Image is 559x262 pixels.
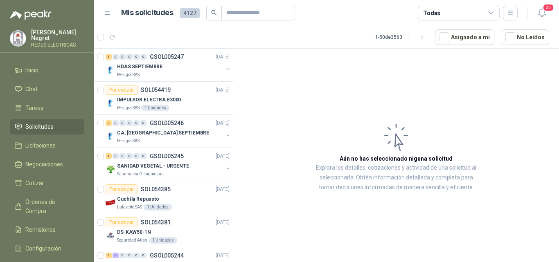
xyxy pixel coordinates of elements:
p: SOL054381 [141,219,171,225]
div: 0 [126,153,133,159]
div: 1 - 50 de 3563 [375,31,428,44]
p: [DATE] [216,86,230,94]
p: [DATE] [216,219,230,226]
p: DS-KAW50-1N [117,228,151,236]
p: SANIDAD VEGETAL - URGENTE [117,162,189,170]
a: Solicitudes [10,119,84,134]
a: Por cotizarSOL054385[DATE] Company LogoCuchilla RepuestoLafayette SAS1 Unidades [94,181,233,214]
span: 23 [543,4,554,11]
div: 0 [140,153,147,159]
p: Seguridad Atlas [117,237,147,244]
div: 0 [113,54,119,60]
div: 0 [126,120,133,126]
div: 0 [113,153,119,159]
img: Company Logo [10,31,26,46]
a: Negociaciones [10,157,84,172]
p: [DATE] [216,186,230,193]
img: Company Logo [106,164,115,174]
p: Explora los detalles, cotizaciones y actividad de una solicitud al seleccionarla. Obtén informaci... [315,163,477,193]
div: 1 [106,54,112,60]
a: Por cotizarSOL054419[DATE] Company LogoIMPULSOR ELECTRA E3000Perugia SAS1 Unidades [94,82,233,115]
span: Chat [25,85,38,94]
a: Por cotizarSOL054381[DATE] Company LogoDS-KAW50-1NSeguridad Atlas1 Unidades [94,214,233,247]
div: 0 [133,120,140,126]
div: 4 [113,253,119,258]
img: Company Logo [106,65,115,75]
a: Licitaciones [10,138,84,153]
a: Órdenes de Compra [10,194,84,219]
div: 0 [133,253,140,258]
img: Company Logo [106,231,115,240]
p: IMPULSOR ELECTRA E3000 [117,96,181,104]
a: 1 0 0 0 0 0 GSOL005245[DATE] Company LogoSANIDAD VEGETAL - URGENTESalamanca Oleaginosas SAS [106,151,231,177]
div: 0 [140,54,147,60]
a: 3 0 0 0 0 0 GSOL005246[DATE] Company LogoCA, [GEOGRAPHIC_DATA] SEPTIEMBREPerugia SAS [106,118,231,144]
span: Remisiones [25,225,56,234]
div: 0 [126,54,133,60]
p: GSOL005247 [150,54,184,60]
button: 23 [534,6,549,20]
p: [PERSON_NAME] Negret [31,29,84,41]
div: 0 [133,54,140,60]
div: 0 [133,153,140,159]
p: Perugia SAS [117,138,140,144]
div: Por cotizar [106,184,137,194]
a: Configuración [10,241,84,256]
div: 1 [106,153,112,159]
p: CA, [GEOGRAPHIC_DATA] SEPTIEMBRE [117,129,209,137]
a: Tareas [10,100,84,116]
a: 1 0 0 0 0 0 GSOL005247[DATE] Company LogoHDAS SEPTIEMBREPerugia SAS [106,52,231,78]
span: Inicio [25,66,38,75]
span: 4127 [180,8,200,18]
div: 0 [119,120,126,126]
a: Inicio [10,63,84,78]
button: Asignado a mi [435,29,494,45]
p: SOL054385 [141,186,171,192]
div: 0 [113,120,119,126]
p: REDES ELECTRICAS [31,43,84,47]
h1: Mis solicitudes [121,7,174,19]
div: 0 [119,54,126,60]
img: Logo peakr [10,10,52,20]
p: Lafayette SAS [117,204,142,210]
p: Perugia SAS [117,105,140,111]
div: 1 Unidades [141,105,169,111]
a: Remisiones [10,222,84,237]
div: 1 Unidades [144,204,172,210]
div: 0 [119,153,126,159]
img: Company Logo [106,131,115,141]
img: Company Logo [106,197,115,207]
p: [DATE] [216,152,230,160]
p: [DATE] [216,252,230,260]
p: HDAS SEPTIEMBRE [117,63,162,71]
div: 1 Unidades [149,237,177,244]
img: Company Logo [106,98,115,108]
div: 3 [106,120,112,126]
span: Solicitudes [25,122,54,131]
div: Por cotizar [106,217,137,227]
a: Chat [10,81,84,97]
button: No Leídos [501,29,549,45]
span: Órdenes de Compra [25,197,77,215]
p: Cuchilla Repuesto [117,195,159,203]
h3: Aún no has seleccionado niguna solicitud [340,154,453,163]
div: 3 [106,253,112,258]
p: [DATE] [216,119,230,127]
span: search [211,10,217,16]
p: GSOL005246 [150,120,184,126]
p: SOL054419 [141,87,171,93]
div: 0 [119,253,126,258]
span: Licitaciones [25,141,56,150]
div: 0 [140,120,147,126]
div: 0 [140,253,147,258]
p: GSOL005244 [150,253,184,258]
p: Perugia SAS [117,72,140,78]
div: 0 [126,253,133,258]
p: GSOL005245 [150,153,184,159]
span: Tareas [25,103,43,112]
div: Todas [423,9,440,18]
p: Salamanca Oleaginosas SAS [117,171,169,177]
a: Cotizar [10,175,84,191]
span: Negociaciones [25,160,63,169]
p: [DATE] [216,53,230,61]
